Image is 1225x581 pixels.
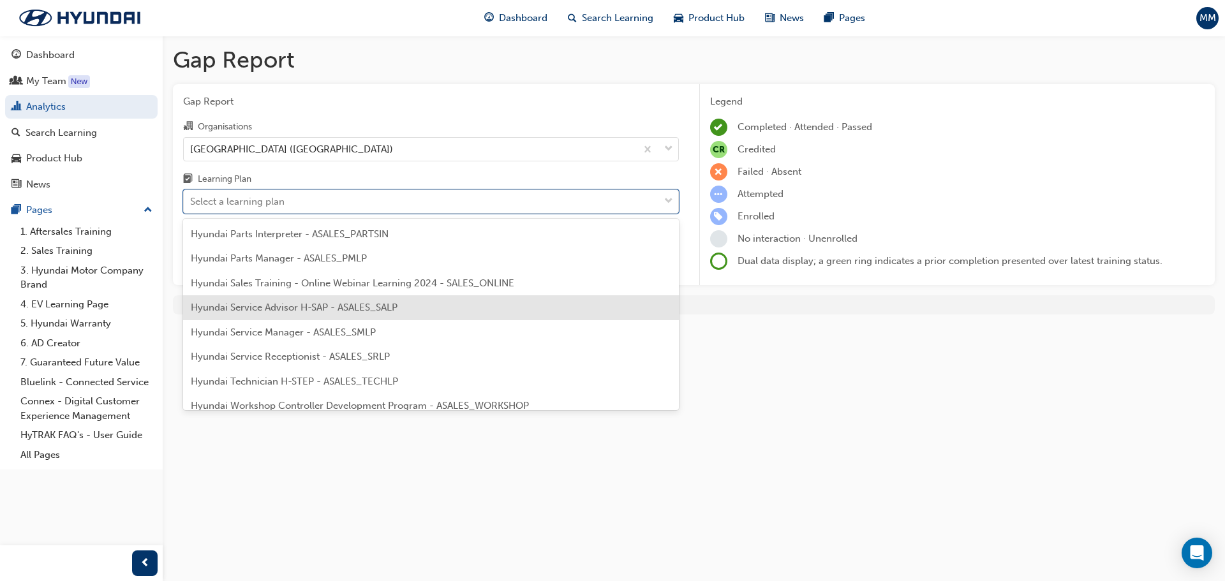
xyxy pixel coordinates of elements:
[5,70,158,93] a: My Team
[558,5,664,31] a: search-iconSearch Learning
[15,445,158,465] a: All Pages
[15,314,158,334] a: 5. Hyundai Warranty
[183,94,679,109] span: Gap Report
[26,151,82,166] div: Product Hub
[5,147,158,170] a: Product Hub
[664,141,673,158] span: down-icon
[11,101,21,113] span: chart-icon
[183,121,193,133] span: organisation-icon
[824,10,834,26] span: pages-icon
[710,163,727,180] span: learningRecordVerb_FAIL-icon
[183,174,193,186] span: learningplan-icon
[710,208,727,225] span: learningRecordVerb_ENROLL-icon
[710,186,727,203] span: learningRecordVerb_ATTEMPT-icon
[5,41,158,198] button: DashboardMy TeamAnalyticsSearch LearningProduct HubNews
[839,11,865,26] span: Pages
[484,10,494,26] span: guage-icon
[738,255,1162,267] span: Dual data display; a green ring indicates a prior completion presented over latest training status.
[765,10,775,26] span: news-icon
[1199,11,1216,26] span: MM
[1196,7,1219,29] button: MM
[738,121,872,133] span: Completed · Attended · Passed
[191,302,397,313] span: Hyundai Service Advisor H-SAP - ASALES_SALP
[11,205,21,216] span: pages-icon
[26,74,66,89] div: My Team
[738,188,783,200] span: Attempted
[26,48,75,63] div: Dashboard
[674,10,683,26] span: car-icon
[15,372,158,392] a: Bluelink - Connected Service
[755,5,814,31] a: news-iconNews
[5,198,158,222] button: Pages
[664,5,755,31] a: car-iconProduct Hub
[173,46,1215,74] h1: Gap Report
[191,277,514,289] span: Hyundai Sales Training - Online Webinar Learning 2024 - SALES_ONLINE
[738,166,801,177] span: Failed · Absent
[11,76,21,87] span: people-icon
[26,177,50,192] div: News
[68,75,90,88] div: Tooltip anchor
[15,261,158,295] a: 3. Hyundai Motor Company Brand
[1182,538,1212,568] div: Open Intercom Messenger
[11,128,20,139] span: search-icon
[144,202,152,219] span: up-icon
[15,222,158,242] a: 1. Aftersales Training
[474,5,558,31] a: guage-iconDashboard
[738,143,776,155] span: Credited
[710,94,1205,109] div: Legend
[688,11,745,26] span: Product Hub
[738,210,775,222] span: Enrolled
[6,4,153,31] img: Trak
[11,153,21,165] span: car-icon
[5,95,158,119] a: Analytics
[191,400,529,411] span: Hyundai Workshop Controller Development Program - ASALES_WORKSHOP
[26,203,52,217] div: Pages
[191,228,389,240] span: Hyundai Parts Interpreter - ASALES_PARTSIN
[190,195,285,209] div: Select a learning plan
[710,230,727,247] span: learningRecordVerb_NONE-icon
[140,555,150,571] span: prev-icon
[568,10,577,26] span: search-icon
[11,50,21,61] span: guage-icon
[198,173,251,186] div: Learning Plan
[5,173,158,196] a: News
[15,241,158,261] a: 2. Sales Training
[15,334,158,353] a: 6. AD Creator
[191,253,367,264] span: Hyundai Parts Manager - ASALES_PMLP
[191,376,398,387] span: Hyundai Technician H-STEP - ASALES_TECHLP
[499,11,547,26] span: Dashboard
[15,295,158,314] a: 4. EV Learning Page
[814,5,875,31] a: pages-iconPages
[5,43,158,67] a: Dashboard
[780,11,804,26] span: News
[15,353,158,372] a: 7. Guaranteed Future Value
[710,119,727,136] span: learningRecordVerb_COMPLETE-icon
[191,327,376,338] span: Hyundai Service Manager - ASALES_SMLP
[738,233,857,244] span: No interaction · Unenrolled
[26,126,97,140] div: Search Learning
[190,142,393,156] div: [GEOGRAPHIC_DATA] ([GEOGRAPHIC_DATA])
[191,351,390,362] span: Hyundai Service Receptionist - ASALES_SRLP
[198,121,252,133] div: Organisations
[5,121,158,145] a: Search Learning
[664,193,673,210] span: down-icon
[582,11,653,26] span: Search Learning
[15,392,158,425] a: Connex - Digital Customer Experience Management
[11,179,21,191] span: news-icon
[15,425,158,445] a: HyTRAK FAQ's - User Guide
[710,141,727,158] span: null-icon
